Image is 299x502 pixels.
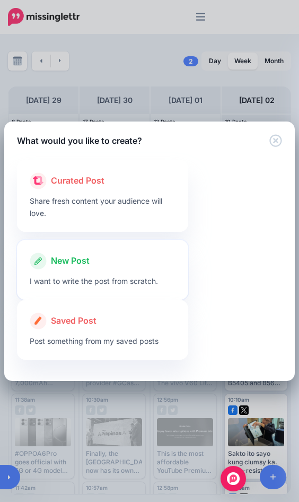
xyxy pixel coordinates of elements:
p: I want to write the post from scratch. [30,275,175,287]
span: New Post [51,254,90,268]
div: Open Intercom Messenger [221,466,246,491]
p: Share fresh content your audience will love. [30,195,175,219]
h5: What would you like to create? [17,134,142,147]
button: Close [269,134,282,148]
span: Saved Post [51,314,96,328]
img: curate.png [33,176,43,185]
img: create.png [34,316,42,325]
span: Curated Post [51,174,104,188]
p: Post something from my saved posts [30,335,175,347]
